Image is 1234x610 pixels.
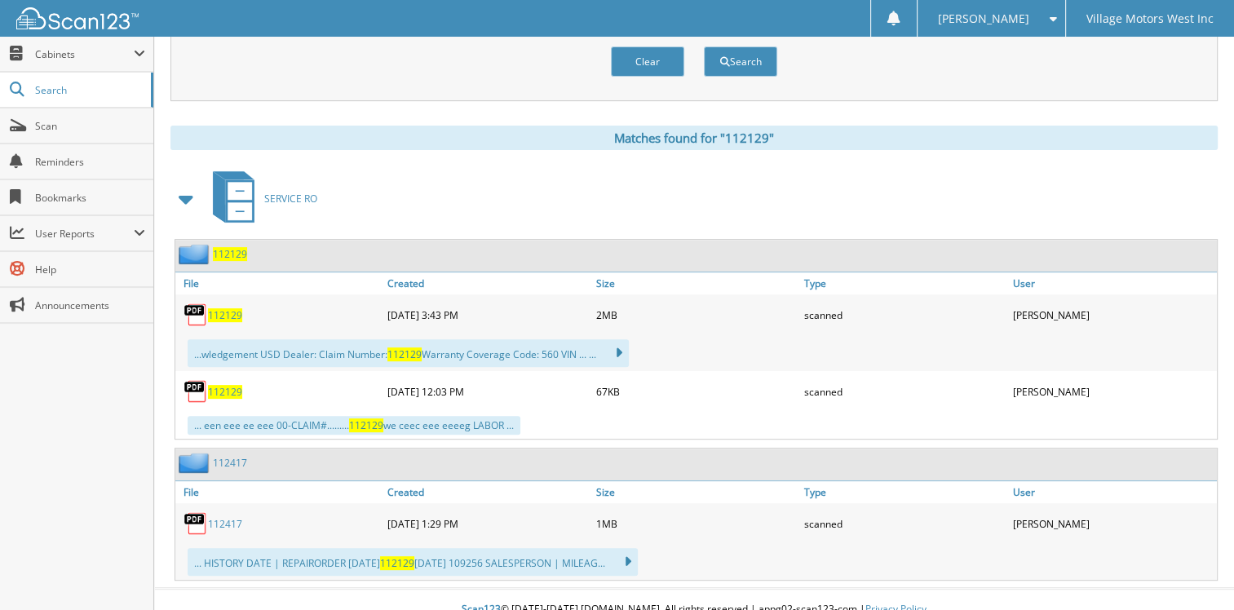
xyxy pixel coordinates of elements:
a: 112129 [213,247,247,261]
a: Created [383,272,591,294]
img: scan123-logo-white.svg [16,7,139,29]
div: 1MB [592,507,800,540]
span: User Reports [35,227,134,241]
a: Type [800,272,1008,294]
span: Scan [35,119,145,133]
div: [PERSON_NAME] [1009,298,1217,331]
span: Bookmarks [35,191,145,205]
span: Search [35,83,143,97]
span: Reminders [35,155,145,169]
a: 112417 [208,517,242,531]
a: Size [592,481,800,503]
div: 2MB [592,298,800,331]
span: Announcements [35,298,145,312]
a: User [1009,481,1217,503]
a: Size [592,272,800,294]
a: SERVICE RO [203,166,317,231]
div: [DATE] 3:43 PM [383,298,591,331]
span: Village Motors West Inc [1086,14,1214,24]
div: ...wledgement USD Dealer: Claim Number: Warranty Coverage Code: 560 VIN ... ... [188,339,629,367]
div: scanned [800,298,1008,331]
a: Created [383,481,591,503]
img: PDF.png [184,379,208,404]
a: 112417 [213,456,247,470]
img: folder2.png [179,453,213,473]
div: Matches found for "112129" [170,126,1218,150]
img: PDF.png [184,511,208,536]
span: Help [35,263,145,276]
span: 112129 [387,347,422,361]
iframe: Chat Widget [1152,532,1234,610]
div: scanned [800,375,1008,408]
span: 112129 [349,418,383,432]
a: 112129 [208,385,242,399]
a: 112129 [208,308,242,322]
button: Search [704,46,777,77]
div: 67KB [592,375,800,408]
img: folder2.png [179,244,213,264]
a: File [175,481,383,503]
span: [PERSON_NAME] [938,14,1029,24]
span: Cabinets [35,47,134,61]
span: 112129 [380,556,414,570]
div: [DATE] 1:29 PM [383,507,591,540]
a: Type [800,481,1008,503]
span: SERVICE RO [264,192,317,206]
div: [PERSON_NAME] [1009,375,1217,408]
div: [PERSON_NAME] [1009,507,1217,540]
a: User [1009,272,1217,294]
div: scanned [800,507,1008,540]
button: Clear [611,46,684,77]
div: [DATE] 12:03 PM [383,375,591,408]
img: PDF.png [184,303,208,327]
div: ... een eee ee eee 00-CLAIM#......... we ceec eee eeeeg LABOR ... [188,416,520,435]
div: ... HISTORY DATE | REPAIRORDER [DATE] [DATE] 109256 SALESPERSON | MILEAG... [188,548,638,576]
a: File [175,272,383,294]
